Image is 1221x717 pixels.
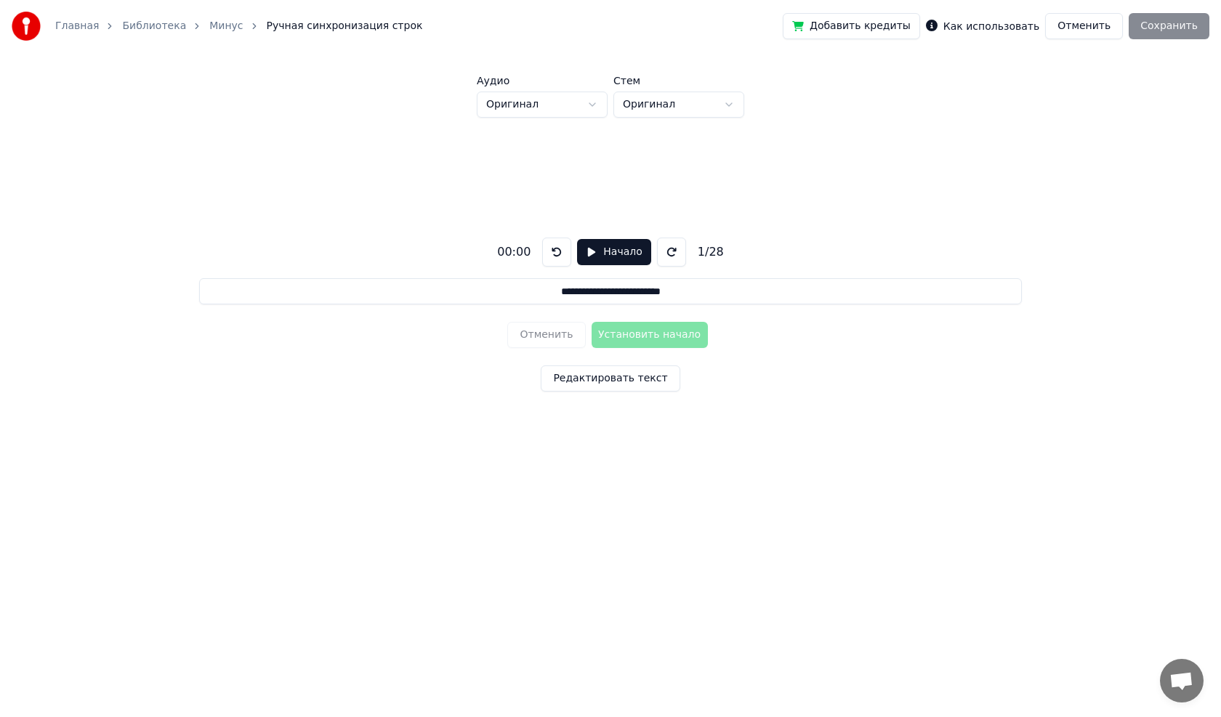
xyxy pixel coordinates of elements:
div: 00:00 [491,243,536,261]
button: Добавить кредиты [783,13,920,39]
label: Аудио [477,76,608,86]
a: Библиотека [122,19,186,33]
img: youka [12,12,41,41]
label: Стем [613,76,744,86]
div: Открытый чат [1160,659,1204,702]
div: 1 / 28 [692,243,730,261]
label: Как использовать [943,21,1039,31]
a: Минус [209,19,243,33]
button: Отменить [1045,13,1123,39]
a: Главная [55,19,99,33]
button: Начало [577,239,650,265]
button: Редактировать текст [541,365,680,392]
span: Ручная синхронизация строк [267,19,423,33]
nav: breadcrumb [55,19,422,33]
